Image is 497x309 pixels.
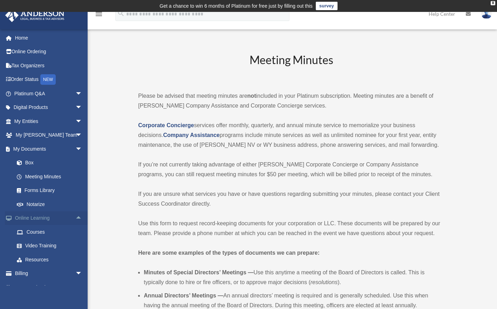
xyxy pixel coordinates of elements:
a: Tax Organizers [5,59,93,73]
p: Please be advised that meeting minutes are included in your Platinum subscription. Meeting minute... [138,91,444,111]
a: My [PERSON_NAME] Teamarrow_drop_down [5,128,93,142]
span: arrow_drop_down [75,267,89,281]
a: Courses [10,225,93,239]
span: arrow_drop_down [75,101,89,115]
a: Company Assistance [163,132,219,138]
img: User Pic [481,9,492,19]
a: Video Training [10,239,93,253]
em: resolutions [311,279,338,285]
i: menu [95,10,103,18]
p: services offer monthly, quarterly, and annual minute service to memorialize your business decisio... [138,121,444,150]
img: Anderson Advisors Platinum Portal [3,8,67,22]
div: Get a chance to win 6 months of Platinum for free just by filling out this [159,2,313,10]
div: NEW [40,74,56,85]
p: If you are unsure what services you have or have questions regarding submitting your minutes, ple... [138,189,444,209]
div: close [491,1,495,5]
span: arrow_drop_down [75,142,89,156]
p: If you’re not currently taking advantage of either [PERSON_NAME] Corporate Concierge or Company A... [138,160,444,179]
a: Digital Productsarrow_drop_down [5,101,93,115]
span: arrow_drop_down [75,128,89,143]
a: survey [316,2,338,10]
b: Minutes of Special Directors’ Meetings — [144,269,253,275]
a: Resources [10,253,93,267]
span: arrow_drop_down [75,114,89,129]
a: Home [5,31,93,45]
a: menu [95,12,103,18]
i: search [117,9,125,17]
a: Notarize [10,197,93,211]
a: My Entitiesarrow_drop_down [5,114,93,128]
a: Events Calendar [5,280,93,294]
strong: Here are some examples of the types of documents we can prepare: [138,250,320,256]
span: arrow_drop_up [75,211,89,226]
a: Platinum Q&Aarrow_drop_down [5,87,93,101]
p: Use this form to request record-keeping documents for your corporation or LLC. These documents wi... [138,219,444,238]
li: Use this anytime a meeting of the Board of Directors is called. This is typically done to hire or... [144,268,444,287]
a: My Documentsarrow_drop_down [5,142,93,156]
a: Forms Library [10,184,93,198]
a: Box [10,156,93,170]
a: Online Ordering [5,45,93,59]
a: Corporate Concierge [138,122,194,128]
a: Meeting Minutes [10,170,89,184]
a: Online Learningarrow_drop_up [5,211,93,225]
h2: Meeting Minutes [138,52,444,81]
a: Order StatusNEW [5,73,93,87]
span: arrow_drop_down [75,87,89,101]
a: Billingarrow_drop_down [5,267,93,281]
strong: not [247,93,256,99]
b: Annual Directors’ Meetings — [144,293,223,298]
